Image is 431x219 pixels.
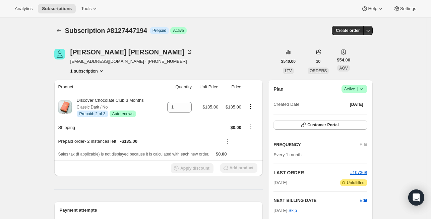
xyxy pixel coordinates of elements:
span: | [357,86,358,92]
span: Prepaid [152,28,166,33]
span: $540.00 [281,59,296,64]
span: Prepaid: 2 of 3 [79,111,106,117]
span: Help [368,6,377,11]
button: Product actions [70,68,105,74]
button: Subscriptions [38,4,76,13]
button: $540.00 [277,57,300,66]
span: Every 1 month [273,152,302,157]
span: Create order [336,28,360,33]
span: $135.00 [202,104,218,109]
span: Autorenews [112,111,133,117]
th: Unit Price [194,80,220,94]
th: Quantity [161,80,194,94]
h2: LAST ORDER [273,169,350,176]
a: #107368 [350,170,367,175]
span: [DATE] · [273,208,297,213]
div: [PERSON_NAME] [PERSON_NAME] [70,49,193,55]
span: [EMAIL_ADDRESS][DOMAIN_NAME] · [PHONE_NUMBER] [70,58,193,65]
button: Settings [389,4,420,13]
h2: FREQUENCY [273,141,360,148]
button: Shipping actions [245,123,256,130]
button: [DATE] [346,100,367,109]
button: Edit [360,197,367,204]
span: Customer Portal [307,122,338,128]
span: 10 [316,59,320,64]
div: Prepaid order - 2 instances left [58,138,219,145]
button: Help [357,4,388,13]
span: Tools [81,6,91,11]
span: $54.00 [337,57,350,63]
span: $0.00 [230,125,241,130]
span: Sales tax (if applicable) is not displayed because it is calculated with each new order. [58,152,209,157]
span: LTV [285,69,292,73]
span: - $135.00 [120,138,137,145]
th: Price [220,80,243,94]
span: Created Date [273,101,299,108]
button: Skip [285,205,301,216]
h2: Plan [273,86,284,92]
th: Product [54,80,161,94]
span: $135.00 [226,104,241,109]
button: Subscriptions [54,26,64,35]
div: Open Intercom Messenger [408,189,424,206]
h2: Payment attempts [60,207,258,214]
span: AOV [339,66,348,71]
span: Active [173,28,184,33]
img: product img [58,100,72,114]
th: Shipping [54,120,161,135]
button: Tools [77,4,102,13]
span: [DATE] [273,179,287,186]
span: Christy Forrest [54,49,65,59]
span: Subscriptions [42,6,72,11]
button: #107368 [350,169,367,176]
span: $0.00 [216,151,227,157]
button: 10 [312,57,324,66]
div: Discover Chocolate Club 3 Months [72,97,144,117]
small: Classic Dark / No [77,105,108,109]
button: Analytics [11,4,37,13]
span: Settings [400,6,416,11]
h2: NEXT BILLING DATE [273,197,360,204]
span: Active [344,86,365,92]
button: Create order [332,26,364,35]
button: Customer Portal [273,120,367,130]
span: Unfulfilled [347,180,365,185]
span: Subscription #8127447194 [65,27,147,34]
span: [DATE] [350,102,363,107]
button: Product actions [245,103,256,110]
span: Skip [289,207,297,214]
span: Analytics [15,6,33,11]
span: ORDERS [310,69,327,73]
